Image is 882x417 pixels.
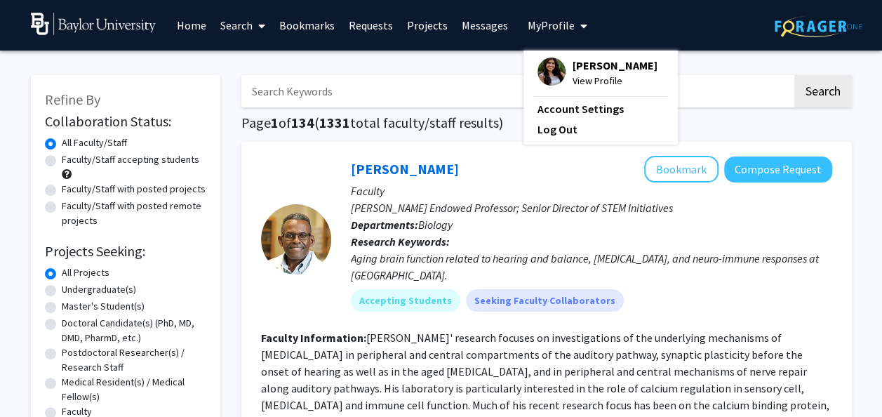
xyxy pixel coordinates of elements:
[351,234,450,249] b: Research Keywords:
[573,58,657,73] span: [PERSON_NAME]
[241,114,852,131] h1: Page of ( total faculty/staff results)
[528,18,575,32] span: My Profile
[400,1,455,50] a: Projects
[170,1,213,50] a: Home
[11,354,60,406] iframe: Chat
[62,299,145,314] label: Master's Student(s)
[62,135,127,150] label: All Faculty/Staff
[272,1,342,50] a: Bookmarks
[537,58,566,86] img: Profile Picture
[213,1,272,50] a: Search
[351,250,832,284] div: Aging brain function related to hearing and balance, [MEDICAL_DATA], and neuro-immune responses a...
[342,1,400,50] a: Requests
[455,1,515,50] a: Messages
[351,183,832,199] p: Faculty
[351,218,418,232] b: Departments:
[794,75,852,107] button: Search
[45,91,100,108] span: Refine By
[537,121,664,138] a: Log Out
[62,152,199,167] label: Faculty/Staff accepting students
[537,100,664,117] a: Account Settings
[261,331,366,345] b: Faculty Information:
[62,316,206,345] label: Doctoral Candidate(s) (PhD, MD, DMD, PharmD, etc.)
[644,156,719,183] button: Add Dwayne Simmons to Bookmarks
[241,75,792,107] input: Search Keywords
[62,345,206,375] label: Postdoctoral Researcher(s) / Research Staff
[319,114,350,131] span: 1331
[724,157,832,183] button: Compose Request to Dwayne Simmons
[418,218,453,232] span: Biology
[271,114,279,131] span: 1
[62,282,136,297] label: Undergraduate(s)
[351,160,459,178] a: [PERSON_NAME]
[537,58,657,88] div: Profile Picture[PERSON_NAME]View Profile
[62,182,206,197] label: Faculty/Staff with posted projects
[573,73,657,88] span: View Profile
[45,113,206,130] h2: Collaboration Status:
[45,243,206,260] h2: Projects Seeking:
[31,13,156,35] img: Baylor University Logo
[62,265,109,280] label: All Projects
[466,289,624,312] mat-chip: Seeking Faculty Collaborators
[351,289,460,312] mat-chip: Accepting Students
[291,114,314,131] span: 134
[351,199,832,216] p: [PERSON_NAME] Endowed Professor; Senior Director of STEM Initiatives
[62,199,206,228] label: Faculty/Staff with posted remote projects
[775,15,862,37] img: ForagerOne Logo
[62,375,206,404] label: Medical Resident(s) / Medical Fellow(s)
